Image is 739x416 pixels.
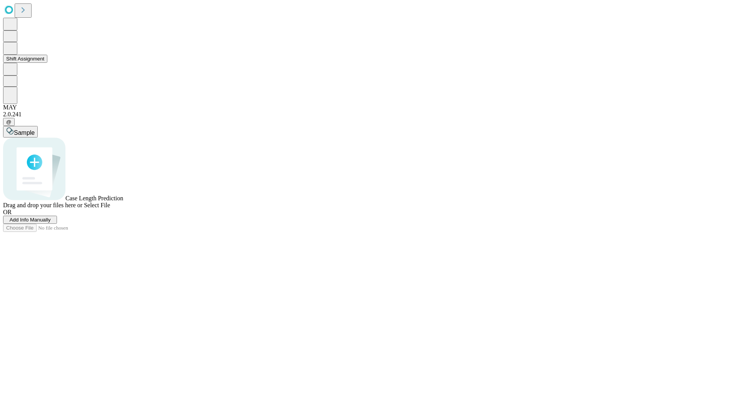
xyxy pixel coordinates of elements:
[14,129,35,136] span: Sample
[3,216,57,224] button: Add Info Manually
[84,202,110,208] span: Select File
[6,119,12,125] span: @
[3,104,736,111] div: MAY
[3,55,47,63] button: Shift Assignment
[3,209,12,215] span: OR
[10,217,51,223] span: Add Info Manually
[3,126,38,138] button: Sample
[3,202,82,208] span: Drag and drop your files here or
[3,118,15,126] button: @
[3,111,736,118] div: 2.0.241
[65,195,123,201] span: Case Length Prediction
